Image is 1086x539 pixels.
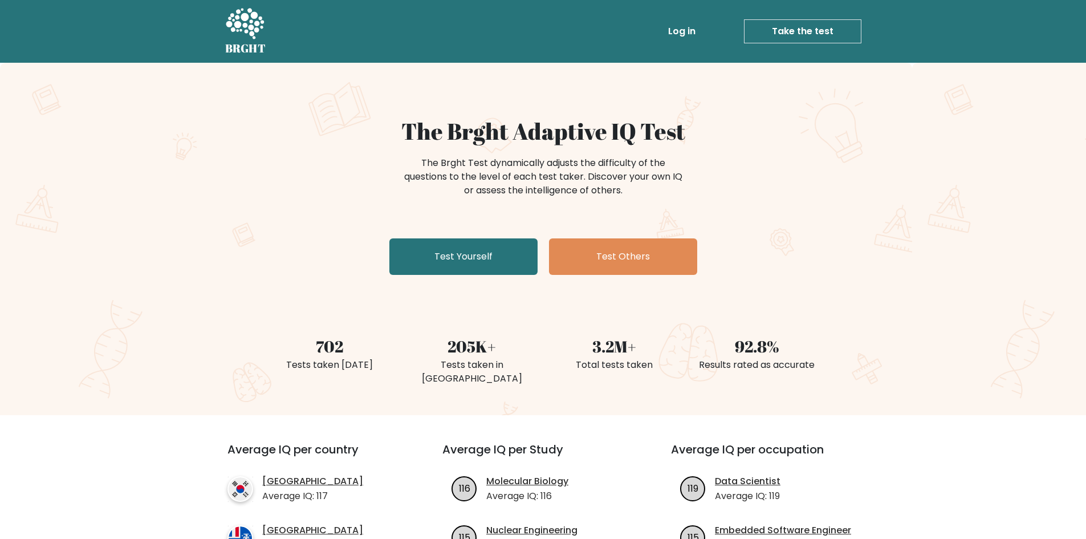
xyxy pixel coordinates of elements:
[550,358,679,372] div: Total tests taken
[408,334,536,358] div: 205K+
[550,334,679,358] div: 3.2M+
[715,475,780,488] a: Data Scientist
[262,524,363,537] a: [GEOGRAPHIC_DATA]
[262,475,363,488] a: [GEOGRAPHIC_DATA]
[664,20,700,43] a: Log in
[389,238,538,275] a: Test Yourself
[227,443,401,470] h3: Average IQ per country
[442,443,644,470] h3: Average IQ per Study
[715,489,780,503] p: Average IQ: 119
[486,489,568,503] p: Average IQ: 116
[486,524,577,537] a: Nuclear Engineering
[459,481,470,495] text: 116
[486,475,568,488] a: Molecular Biology
[408,358,536,386] div: Tests taken in [GEOGRAPHIC_DATA]
[744,19,861,43] a: Take the test
[265,117,821,145] h1: The Brght Adaptive IQ Test
[549,238,697,275] a: Test Others
[715,524,851,537] a: Embedded Software Engineer
[262,489,363,503] p: Average IQ: 117
[693,334,821,358] div: 92.8%
[265,358,394,372] div: Tests taken [DATE]
[401,156,686,197] div: The Brght Test dynamically adjusts the difficulty of the questions to the level of each test take...
[225,42,266,55] h5: BRGHT
[225,5,266,58] a: BRGHT
[688,481,698,495] text: 119
[693,358,821,372] div: Results rated as accurate
[671,443,872,470] h3: Average IQ per occupation
[265,334,394,358] div: 702
[227,476,253,502] img: country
